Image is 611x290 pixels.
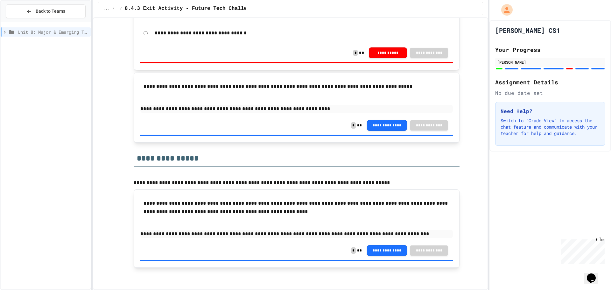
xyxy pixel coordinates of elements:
[6,4,86,18] button: Back to Teams
[558,237,605,264] iframe: chat widget
[495,89,605,97] div: No due date set
[120,6,122,11] span: /
[112,6,115,11] span: /
[495,78,605,87] h2: Assignment Details
[125,5,256,12] span: 8.4.3 Exit Activity - Future Tech Challenge
[18,29,88,35] span: Unit 8: Major & Emerging Technologies
[501,117,600,137] p: Switch to "Grade View" to access the chat feature and communicate with your teacher for help and ...
[495,45,605,54] h2: Your Progress
[497,59,603,65] div: [PERSON_NAME]
[3,3,44,40] div: Chat with us now!Close
[103,6,110,11] span: ...
[495,26,560,35] h1: [PERSON_NAME] CS1
[36,8,65,15] span: Back to Teams
[501,107,600,115] h3: Need Help?
[584,265,605,284] iframe: chat widget
[495,3,514,17] div: My Account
